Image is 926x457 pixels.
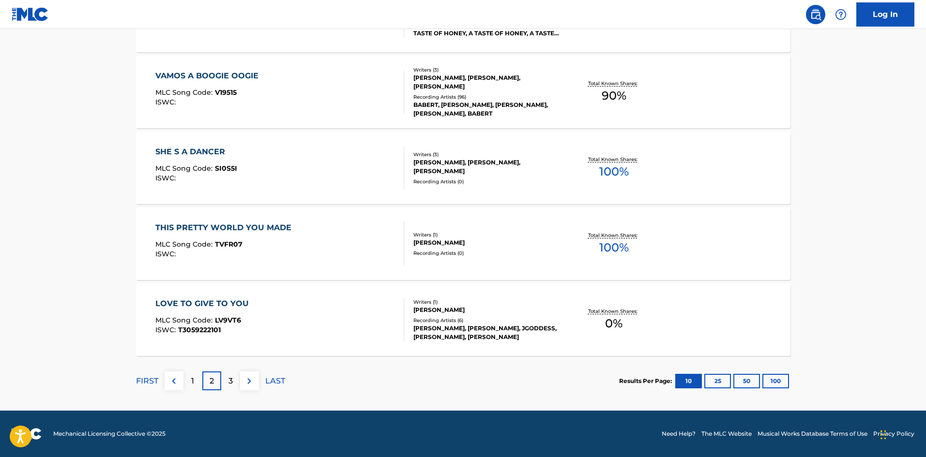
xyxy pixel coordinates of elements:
img: left [168,375,180,387]
button: 100 [762,374,789,388]
div: THIS PRETTY WORLD YOU MADE [155,222,296,234]
a: Public Search [806,5,825,24]
span: 0 % [605,315,622,332]
span: TVFR07 [215,240,243,249]
p: 2 [210,375,214,387]
a: The MLC Website [701,429,752,438]
div: [PERSON_NAME], [PERSON_NAME], JGODDESS, [PERSON_NAME], [PERSON_NAME] [413,324,560,341]
a: VAMOS A BOOGIE OOGIEMLC Song Code:V19515ISWC:Writers (3)[PERSON_NAME], [PERSON_NAME], [PERSON_NAM... [136,56,790,128]
a: LOVE TO GIVE TO YOUMLC Song Code:LV9VT6ISWC:T3059222101Writers (1)[PERSON_NAME]Recording Artists ... [136,283,790,356]
span: ISWC : [155,98,178,106]
p: Results Per Page: [619,377,674,385]
div: [PERSON_NAME], [PERSON_NAME], [PERSON_NAME] [413,158,560,176]
span: LV9VT6 [215,316,241,324]
p: Total Known Shares: [588,308,640,315]
div: Recording Artists ( 0 ) [413,250,560,257]
img: search [810,9,821,20]
span: 90 % [602,87,626,104]
span: MLC Song Code : [155,164,215,173]
p: Total Known Shares: [588,156,640,163]
span: V19515 [215,88,237,97]
p: Total Known Shares: [588,232,640,239]
div: Writers ( 3 ) [413,66,560,74]
div: VAMOS A BOOGIE OOGIE [155,70,263,82]
span: 100 % [599,163,629,180]
img: logo [12,428,42,440]
p: LAST [265,375,285,387]
div: Help [831,5,850,24]
a: Musical Works Database Terms of Use [758,429,867,438]
div: [PERSON_NAME], [PERSON_NAME], [PERSON_NAME] [413,74,560,91]
div: Recording Artists ( 0 ) [413,178,560,185]
span: Mechanical Licensing Collective © 2025 [53,429,166,438]
img: MLC Logo [12,7,49,21]
div: BABERT, [PERSON_NAME], [PERSON_NAME], [PERSON_NAME], BABERT [413,101,560,118]
div: Writers ( 3 ) [413,151,560,158]
button: 25 [704,374,731,388]
p: 1 [191,375,194,387]
img: help [835,9,847,20]
span: ISWC : [155,174,178,182]
p: Total Known Shares: [588,80,640,87]
span: MLC Song Code : [155,316,215,324]
a: Need Help? [662,429,696,438]
span: MLC Song Code : [155,240,215,249]
div: Writers ( 1 ) [413,298,560,306]
a: THIS PRETTY WORLD YOU MADEMLC Song Code:TVFR07ISWC:Writers (1)[PERSON_NAME]Recording Artists (0)T... [136,207,790,280]
p: 3 [228,375,233,387]
button: 10 [675,374,702,388]
span: 100 % [599,239,629,256]
p: FIRST [136,375,158,387]
div: [PERSON_NAME] [413,238,560,247]
div: LOVE TO GIVE TO YOU [155,298,254,310]
a: Log In [856,2,914,27]
span: ISWC : [155,250,178,258]
button: 50 [733,374,760,388]
a: SHE S A DANCERMLC Song Code:SI0S5IISWC:Writers (3)[PERSON_NAME], [PERSON_NAME], [PERSON_NAME]Reco... [136,132,790,204]
div: Recording Artists ( 96 ) [413,93,560,101]
iframe: Chat Widget [878,411,926,457]
div: Drag [880,420,886,449]
span: MLC Song Code : [155,88,215,97]
span: SI0S5I [215,164,237,173]
div: SHE S A DANCER [155,146,237,158]
span: T3059222101 [178,325,221,334]
span: ISWC : [155,325,178,334]
a: Privacy Policy [873,429,914,438]
div: Writers ( 1 ) [413,231,560,238]
img: right [243,375,255,387]
div: Recording Artists ( 6 ) [413,317,560,324]
div: [PERSON_NAME] [413,306,560,314]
